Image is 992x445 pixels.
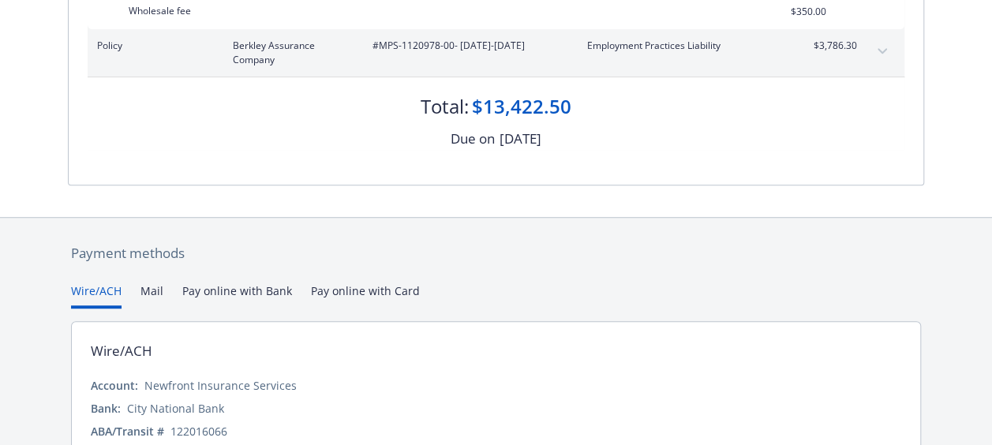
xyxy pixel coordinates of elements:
span: Policy [97,39,208,53]
span: Employment Practices Liability [587,39,773,53]
div: ABA/Transit # [91,423,164,439]
button: Mail [140,282,163,309]
button: Pay online with Card [311,282,420,309]
div: Bank: [91,400,121,417]
div: City National Bank [127,400,224,417]
div: Wire/ACH [91,341,152,361]
div: Newfront Insurance Services [144,377,297,394]
span: Berkley Assurance Company [233,39,347,67]
span: Wholesale fee [129,4,191,17]
div: 122016066 [170,423,227,439]
div: Due on [451,129,495,149]
div: Payment methods [71,243,921,264]
button: Wire/ACH [71,282,122,309]
div: $13,422.50 [472,93,571,120]
div: [DATE] [500,129,541,149]
div: PolicyBerkley Assurance Company#MPS-1120978-00- [DATE]-[DATE]Employment Practices Liability$3,786... [88,29,904,77]
div: Account: [91,377,138,394]
div: Total: [421,93,469,120]
span: #MPS-1120978-00 - [DATE]-[DATE] [372,39,562,53]
button: expand content [870,39,895,64]
span: $3,786.30 [798,39,857,53]
button: Pay online with Bank [182,282,292,309]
